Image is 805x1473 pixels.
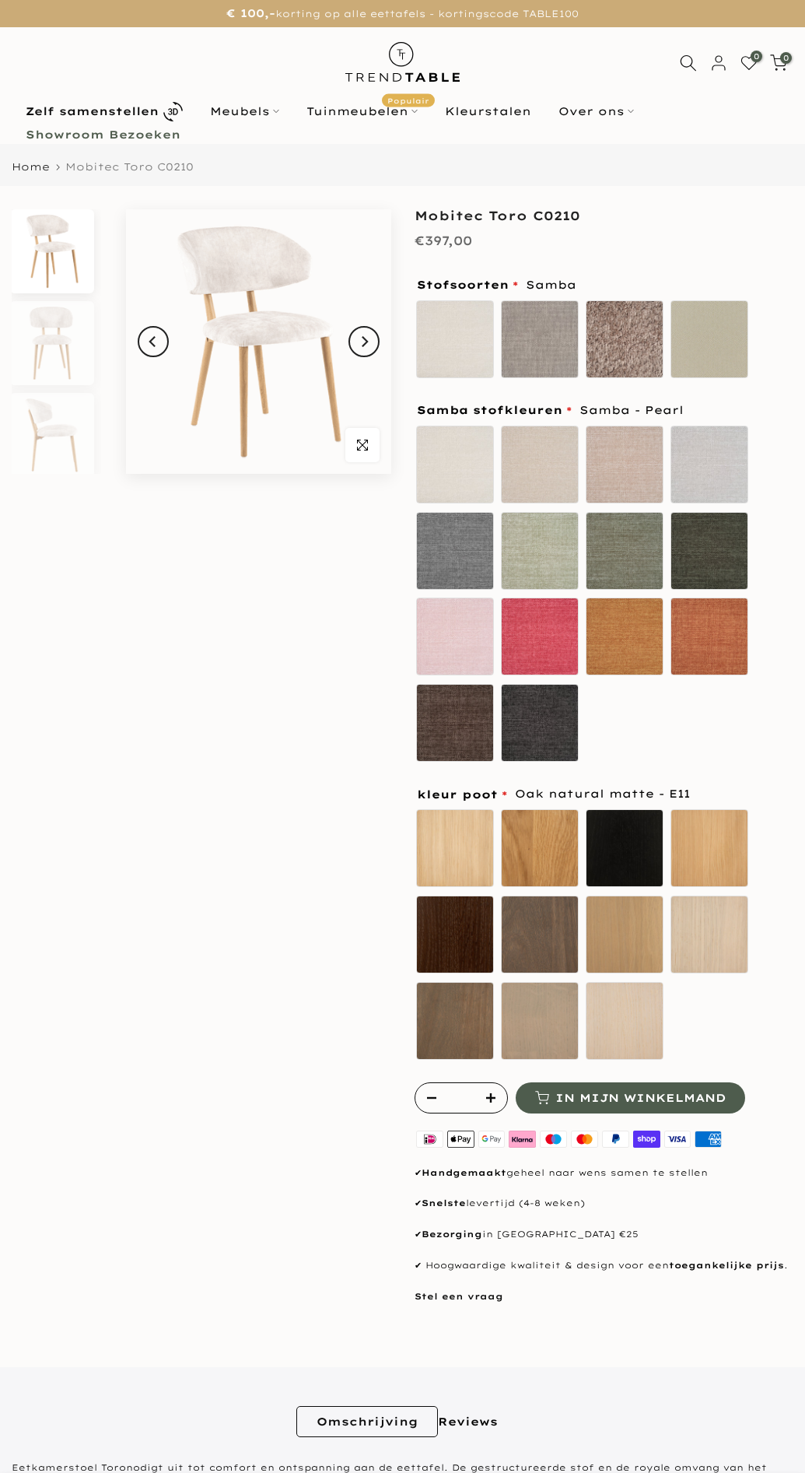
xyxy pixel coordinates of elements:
[417,405,572,416] span: Samba stofkleuren
[780,52,792,64] span: 0
[569,1129,600,1150] img: master
[415,1196,794,1212] p: ✔ levertijd (4-8 weken)
[515,784,690,804] span: Oak natural matte - E11
[431,102,544,121] a: Kleurstalen
[348,326,380,357] button: Next
[415,1227,794,1243] p: ✔ in [GEOGRAPHIC_DATA] €25
[296,1406,438,1437] a: Omschrijving
[382,94,435,107] span: Populair
[415,1291,503,1302] a: Stel een vraag
[526,275,576,295] span: Samba
[507,1129,538,1150] img: klarna
[662,1129,693,1150] img: visa
[417,789,507,800] span: kleur poot
[12,162,50,172] a: Home
[669,1260,784,1271] strong: toegankelijke prijs
[334,27,471,96] img: trend-table
[751,51,762,62] span: 0
[26,106,159,117] b: Zelf samenstellen
[12,125,194,144] a: Showroom Bezoeken
[555,1092,726,1103] span: In mijn winkelmand
[544,102,647,121] a: Over ons
[2,1394,79,1471] iframe: toggle-frame
[770,54,787,72] a: 0
[418,1406,518,1437] a: Reviews
[415,1129,446,1150] img: ideal
[579,401,684,420] span: Samba - Pearl
[415,1166,794,1181] p: ✔ geheel naar wens samen te stellen
[12,98,196,125] a: Zelf samenstellen
[292,102,431,121] a: TuinmeubelenPopulair
[422,1198,466,1208] strong: Snelste
[26,129,180,140] b: Showroom Bezoeken
[740,54,758,72] a: 0
[693,1129,724,1150] img: american express
[631,1129,662,1150] img: shopify pay
[226,6,275,20] strong: € 100,-
[415,1258,794,1274] p: ✔ Hoogwaardige kwaliteit & design voor een .
[422,1167,506,1178] strong: Handgemaakt
[417,279,518,290] span: Stofsoorten
[516,1082,745,1114] button: In mijn winkelmand
[476,1129,507,1150] img: google pay
[138,326,169,357] button: Previous
[196,102,292,121] a: Meubels
[415,230,472,252] div: €397,00
[19,4,786,23] p: korting op alle eettafels - kortingscode TABLE100
[65,160,194,173] span: Mobitec Toro C0210
[415,209,794,222] h1: Mobitec Toro C0210
[445,1129,476,1150] img: apple pay
[422,1229,482,1240] strong: Bezorging
[538,1129,569,1150] img: maestro
[600,1129,631,1150] img: paypal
